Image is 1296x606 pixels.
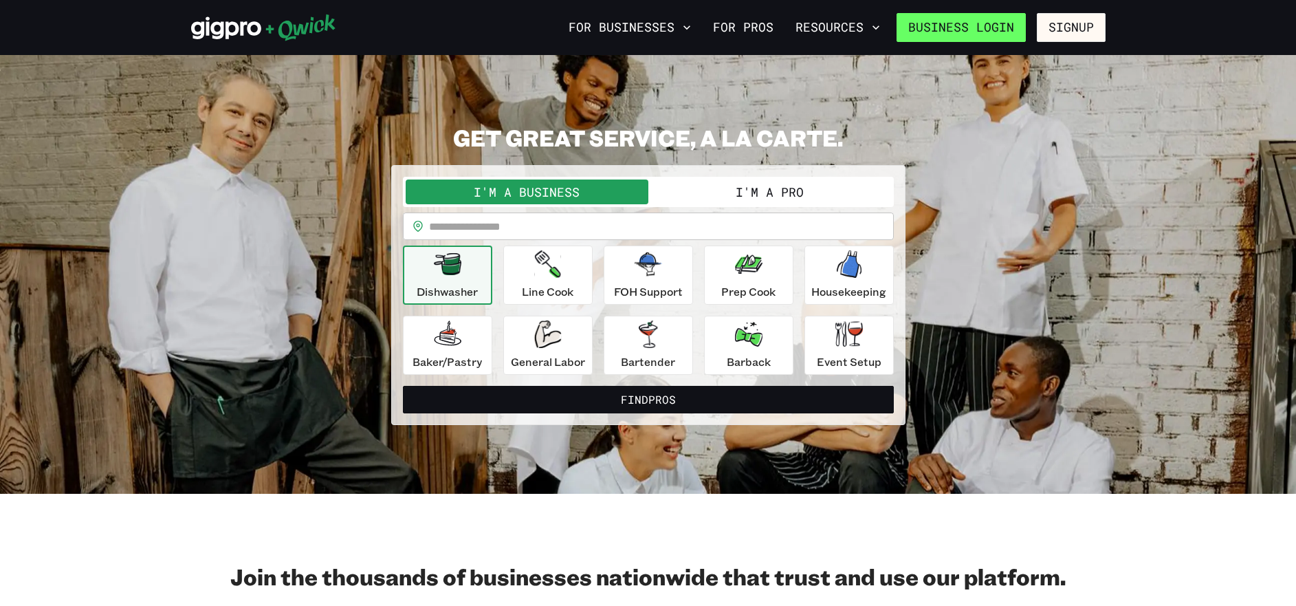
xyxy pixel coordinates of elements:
p: Line Cook [522,283,573,300]
button: Barback [704,316,793,375]
button: Bartender [604,316,693,375]
button: Event Setup [804,316,894,375]
button: I'm a Business [406,180,648,204]
p: FOH Support [614,283,683,300]
p: Event Setup [817,354,881,370]
p: Bartender [621,354,675,370]
button: Line Cook [503,246,593,305]
h2: Join the thousands of businesses nationwide that trust and use our platform. [191,563,1106,590]
button: Resources [790,16,886,39]
button: Baker/Pastry [403,316,492,375]
a: Business Login [897,13,1026,42]
button: General Labor [503,316,593,375]
button: I'm a Pro [648,180,891,204]
p: General Labor [511,354,585,370]
button: For Businesses [563,16,696,39]
button: Dishwasher [403,246,492,305]
button: Housekeeping [804,246,894,305]
p: Dishwasher [417,283,478,300]
a: For Pros [707,16,779,39]
p: Barback [727,354,771,370]
p: Baker/Pastry [413,354,482,370]
button: Prep Cook [704,246,793,305]
button: Signup [1037,13,1106,42]
p: Housekeeping [811,283,886,300]
h2: GET GREAT SERVICE, A LA CARTE. [391,124,905,151]
button: FOH Support [604,246,693,305]
p: Prep Cook [721,283,776,300]
button: FindPros [403,386,894,413]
